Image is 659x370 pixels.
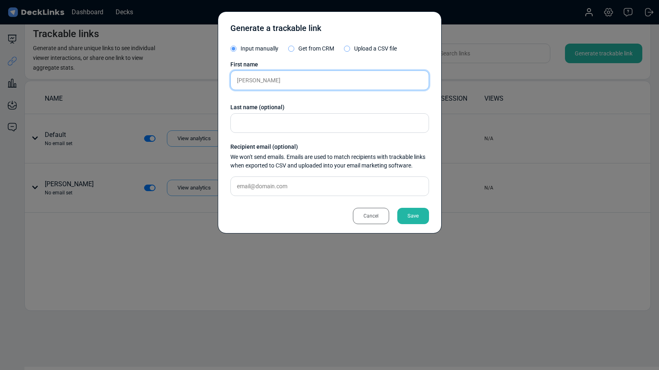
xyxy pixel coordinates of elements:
div: Recipient email (optional) [230,143,429,151]
span: Upload a CSV file [354,45,397,52]
div: Save [397,208,429,224]
span: Input manually [241,45,278,52]
span: Get from CRM [298,45,334,52]
div: Last name (optional) [230,103,429,112]
div: First name [230,60,429,69]
div: We won't send emails. Emails are used to match recipients with trackable links when exported to C... [230,153,429,170]
input: email@domain.com [230,176,429,196]
div: Cancel [353,208,389,224]
div: Generate a trackable link [230,22,321,38]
